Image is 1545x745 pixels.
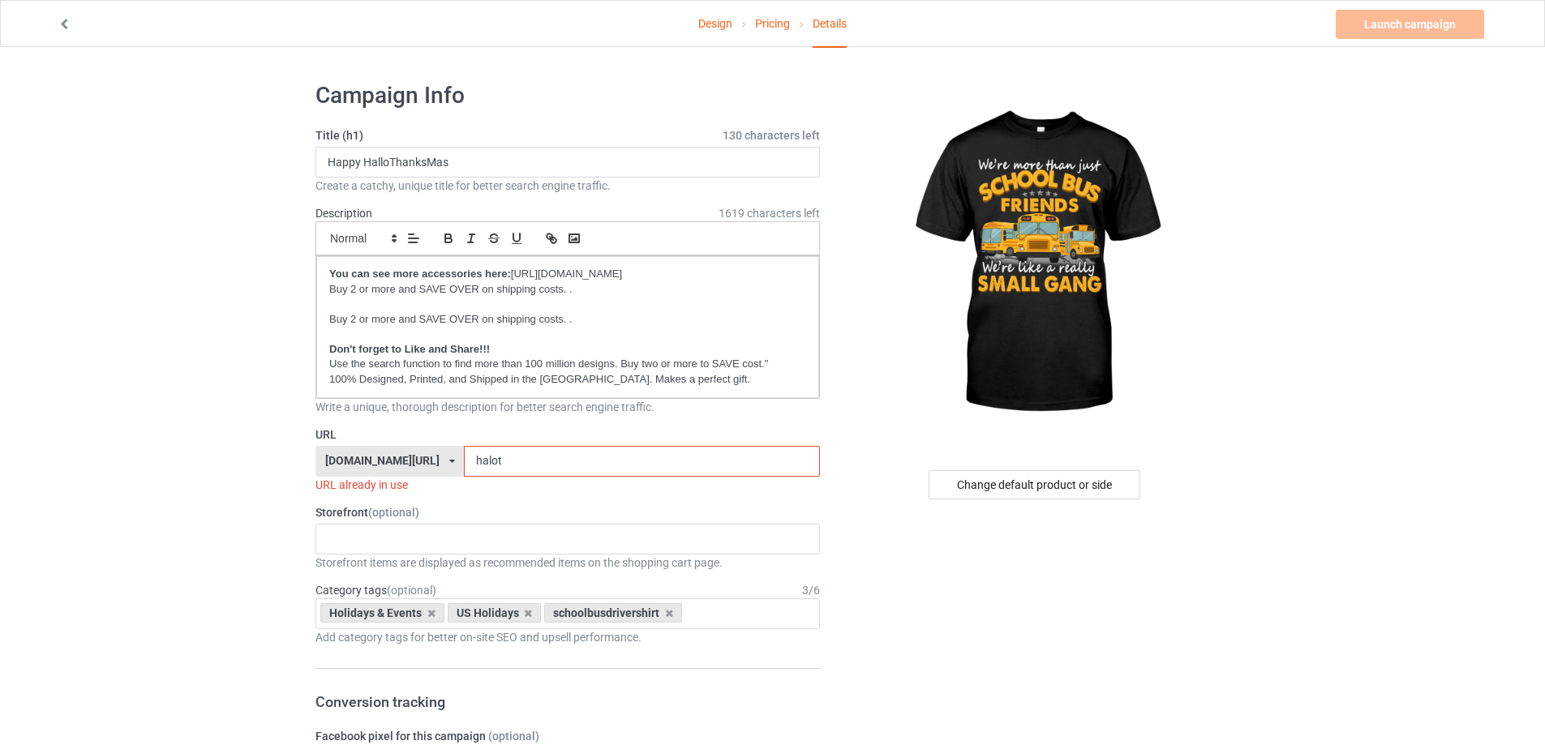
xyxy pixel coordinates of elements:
label: Storefront [315,504,820,520]
p: Buy 2 or more and SAVE OVER on shipping costs. . [329,312,806,328]
div: Holidays & Events [320,603,444,623]
h1: Campaign Info [315,81,820,110]
div: Storefront items are displayed as recommended items on the shopping cart page. [315,554,820,571]
label: Facebook pixel for this campaign [315,728,820,744]
strong: You can see more accessories here: [329,268,511,280]
a: Design [698,1,732,46]
p: 100% Designed, Printed, and Shipped in the [GEOGRAPHIC_DATA]. Makes a perfect gift. [329,372,806,387]
span: (optional) [488,730,539,743]
div: Create a catchy, unique title for better search engine traffic. [315,178,820,194]
p: Use the search function to find more than 100 million designs. Buy two or more to SAVE cost." [329,357,806,372]
label: URL [315,426,820,443]
div: Add category tags for better on-site SEO and upsell performance. [315,629,820,645]
span: (optional) [368,506,419,519]
div: US Holidays [448,603,542,623]
div: URL already in use [315,477,820,493]
strong: Don't forget to Like and Share!!! [329,343,490,355]
div: schoolbusdrivershirt [544,603,682,623]
span: 130 characters left [723,127,820,143]
div: Change default product or side [929,470,1140,499]
div: Write a unique, thorough description for better search engine traffic. [315,399,820,415]
div: 3 / 6 [802,582,820,598]
p: [URL][DOMAIN_NAME] [329,267,806,282]
label: Description [315,207,372,220]
a: Pricing [755,1,790,46]
label: Category tags [315,582,436,598]
p: Buy 2 or more and SAVE OVER on shipping costs. . [329,282,806,298]
span: (optional) [387,584,436,597]
span: 1619 characters left [719,205,820,221]
div: Details [813,1,847,48]
label: Title (h1) [315,127,820,143]
h3: Conversion tracking [315,692,820,711]
div: [DOMAIN_NAME][URL] [325,455,440,466]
